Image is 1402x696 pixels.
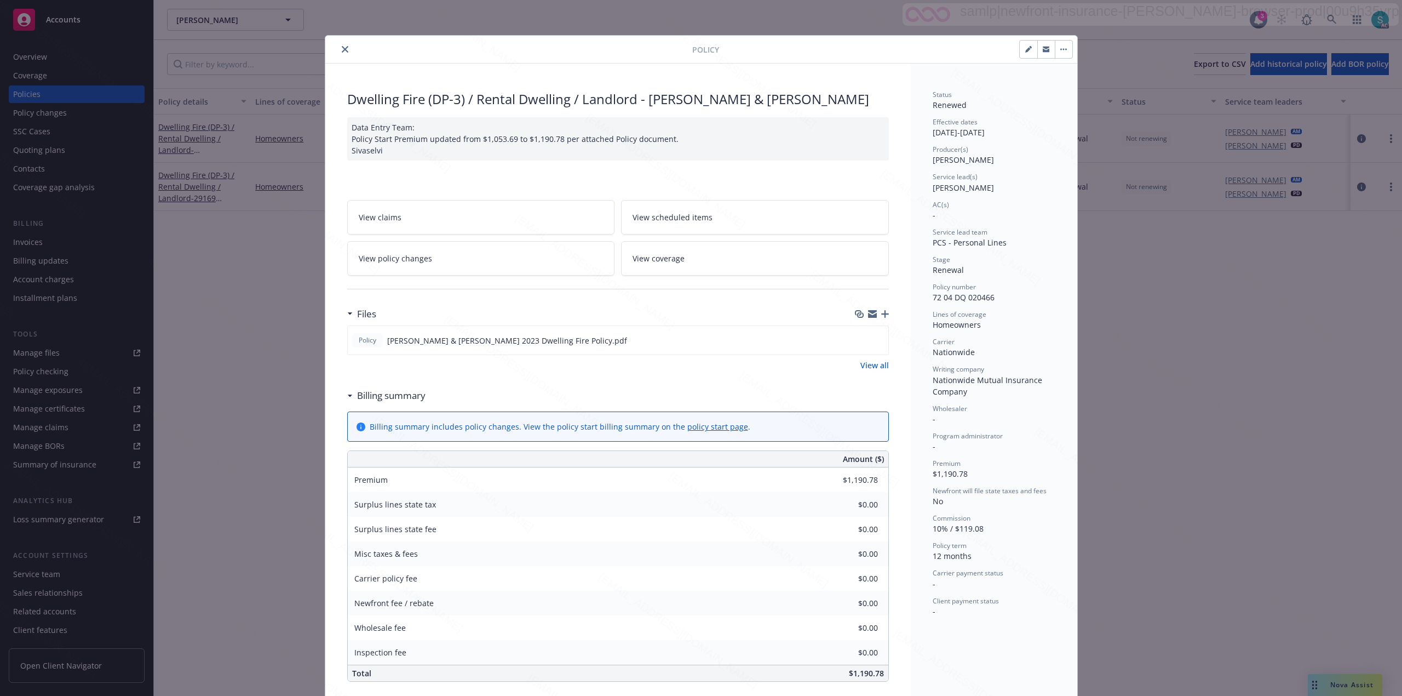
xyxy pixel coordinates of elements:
[857,335,865,346] button: download file
[933,568,1003,578] span: Carrier payment status
[933,310,986,319] span: Lines of coverage
[933,414,935,424] span: -
[933,486,1047,495] span: Newfront will file state taxes and fees
[354,549,418,559] span: Misc taxes & fees
[347,241,615,276] a: View policy changes
[933,227,987,237] span: Service lead team
[933,364,984,374] span: Writing company
[813,571,884,587] input: 0.00
[621,241,889,276] a: View coverage
[347,90,889,109] div: Dwelling Fire (DP-3) / Rental Dwelling / Landlord - [PERSON_NAME] & [PERSON_NAME]
[933,541,967,550] span: Policy term
[933,237,1007,248] span: PCS - Personal Lines
[933,255,950,264] span: Stage
[347,117,889,161] div: Data Entry Team: Policy Start Premium updated from $1,053.69 to $1,190.78 per attached Policy doc...
[354,499,436,510] span: Surplus lines state tax
[933,606,935,617] span: -
[933,182,994,193] span: [PERSON_NAME]
[933,551,972,561] span: 12 months
[354,598,434,608] span: Newfront fee / rebate
[813,595,884,612] input: 0.00
[347,307,376,321] div: Files
[933,210,935,220] span: -
[359,212,401,223] span: View claims
[813,620,884,636] input: 0.00
[843,453,884,465] span: Amount ($)
[933,469,968,479] span: $1,190.78
[933,347,975,357] span: Nationwide
[813,521,884,538] input: 0.00
[357,389,426,403] h3: Billing summary
[633,212,713,223] span: View scheduled items
[354,647,406,658] span: Inspection fee
[813,497,884,513] input: 0.00
[813,546,884,562] input: 0.00
[813,472,884,488] input: 0.00
[354,524,436,534] span: Surplus lines state fee
[370,421,750,432] div: Billing summary includes policy changes. View the policy start billing summary on the .
[354,475,388,485] span: Premium
[933,523,984,534] span: 10% / $119.08
[933,337,955,346] span: Carrier
[933,172,978,181] span: Service lead(s)
[687,421,748,432] a: policy start page
[352,668,371,678] span: Total
[338,43,352,56] button: close
[933,292,995,303] span: 72 04 DQ 020466
[933,496,943,506] span: No
[933,579,935,589] span: -
[933,100,967,110] span: Renewed
[933,375,1044,397] span: Nationwide Mutual Insurance Company
[933,431,1003,441] span: Program administrator
[933,459,961,468] span: Premium
[933,155,994,165] span: [PERSON_NAME]
[933,117,978,127] span: Effective dates
[813,644,884,661] input: 0.00
[633,253,685,264] span: View coverage
[359,253,432,264] span: View policy changes
[849,668,884,678] span: $1,190.78
[933,404,967,413] span: Wholesaler
[933,90,952,99] span: Status
[874,335,884,346] button: preview file
[860,360,889,371] a: View all
[354,573,417,584] span: Carrier policy fee
[933,200,949,209] span: AC(s)
[933,145,968,154] span: Producer(s)
[692,44,719,55] span: Policy
[357,307,376,321] h3: Files
[354,623,406,633] span: Wholesale fee
[933,265,964,275] span: Renewal
[933,514,970,523] span: Commission
[933,441,935,452] span: -
[621,200,889,235] a: View scheduled items
[933,117,1055,138] div: [DATE] - [DATE]
[347,389,426,403] div: Billing summary
[933,319,1055,330] div: Homeowners
[933,282,976,292] span: Policy number
[357,335,378,345] span: Policy
[387,335,627,346] span: [PERSON_NAME] & [PERSON_NAME] 2023 Dwelling Fire Policy.pdf
[933,596,999,606] span: Client payment status
[347,200,615,235] a: View claims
